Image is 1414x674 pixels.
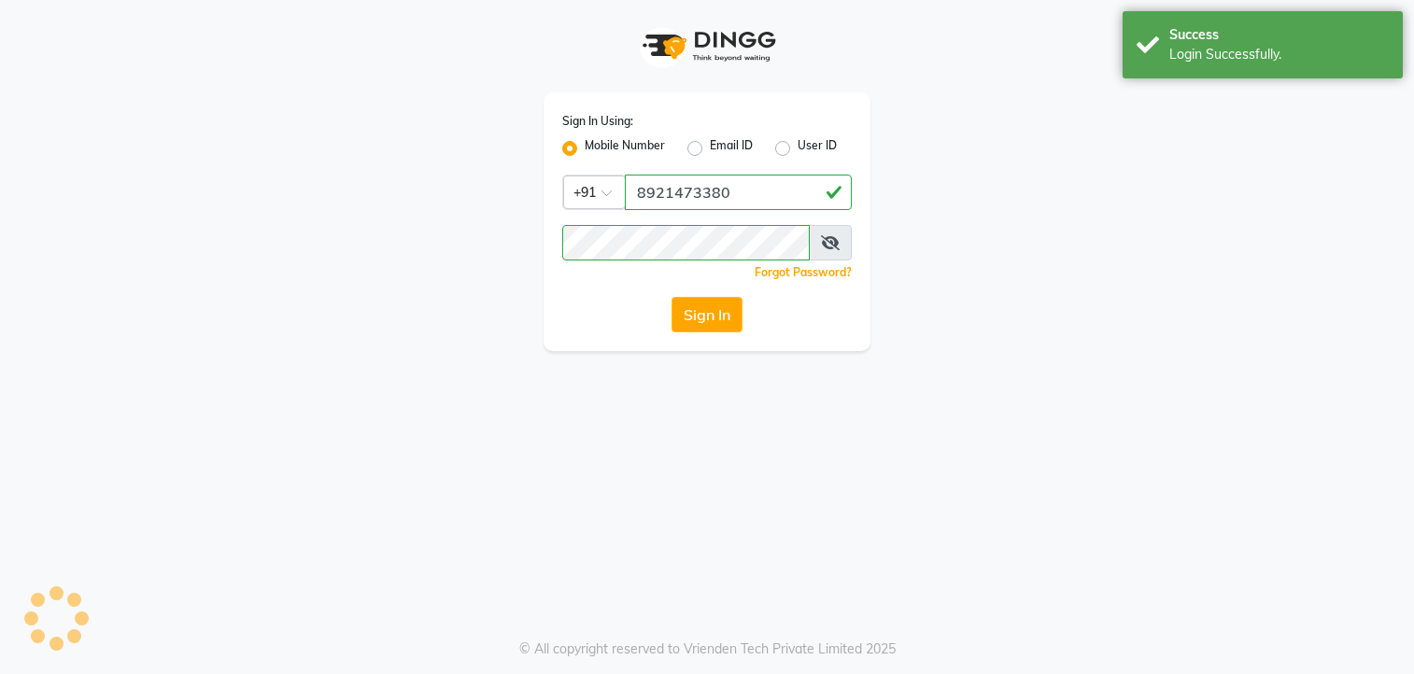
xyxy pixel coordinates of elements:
img: logo1.svg [632,19,782,74]
div: Login Successfully. [1169,45,1389,64]
label: Sign In Using: [562,113,633,130]
div: Success [1169,25,1389,45]
button: Sign In [672,297,742,332]
label: Mobile Number [585,137,665,160]
input: Username [562,225,810,260]
input: Username [625,175,852,210]
label: User ID [798,137,837,160]
label: Email ID [710,137,753,160]
a: Forgot Password? [755,265,852,279]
